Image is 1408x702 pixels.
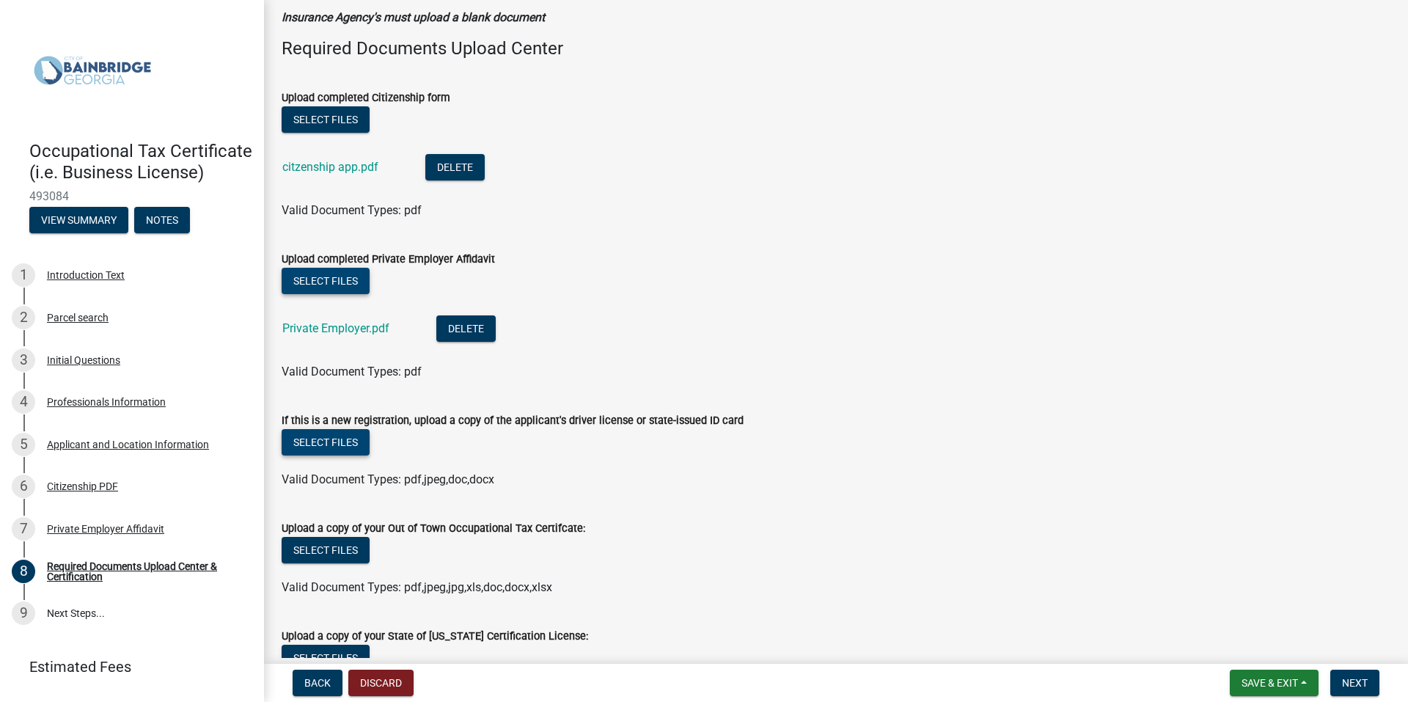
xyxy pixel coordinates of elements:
button: Save & Exit [1230,670,1319,696]
h4: Required Documents Upload Center [282,38,1390,59]
div: Citizenship PDF [47,481,118,491]
a: citzenship app.pdf [282,160,378,174]
div: 2 [12,306,35,329]
div: 3 [12,348,35,372]
div: Parcel search [47,312,109,323]
span: Valid Document Types: pdf,jpeg,jpg,xls,doc,docx,xlsx [282,580,552,594]
label: Upload completed Private Employer Affidavit [282,255,495,265]
button: Next [1330,670,1379,696]
div: Applicant and Location Information [47,439,209,450]
h4: Occupational Tax Certificate (i.e. Business License) [29,141,252,183]
wm-modal-confirm: Delete Document [425,161,485,175]
span: Next [1342,677,1368,689]
span: Valid Document Types: pdf,jpeg,doc,docx [282,472,494,486]
div: 6 [12,475,35,498]
button: Delete [436,315,496,342]
button: Discard [348,670,414,696]
div: 5 [12,433,35,456]
div: 1 [12,263,35,287]
strong: Insurance Agency's must upload a blank document [282,10,545,24]
wm-modal-confirm: Notes [134,215,190,227]
button: Select files [282,537,370,563]
label: Upload a copy of your Out of Town Occupational Tax Certifcate: [282,524,585,534]
button: Delete [425,154,485,180]
div: 4 [12,390,35,414]
button: Select files [282,106,370,133]
div: 8 [12,560,35,583]
img: City of Bainbridge, Georgia (Canceled) [29,15,155,125]
label: If this is a new registration, upload a copy of the applicant's driver license or state-issued ID... [282,416,744,426]
div: Initial Questions [47,355,120,365]
button: Select files [282,429,370,456]
span: Valid Document Types: pdf [282,365,422,379]
div: Introduction Text [47,270,125,280]
button: Select files [282,645,370,671]
span: Save & Exit [1242,677,1298,689]
div: Private Employer Affidavit [47,524,164,534]
button: View Summary [29,207,128,233]
button: Notes [134,207,190,233]
div: 9 [12,602,35,625]
wm-modal-confirm: Delete Document [436,323,496,337]
a: Private Employer.pdf [282,321,389,335]
div: Professionals Information [47,397,166,407]
wm-modal-confirm: Summary [29,215,128,227]
span: 493084 [29,189,235,203]
label: Upload completed Citizenship form [282,93,450,103]
button: Back [293,670,342,696]
div: 7 [12,517,35,541]
button: Select files [282,268,370,294]
a: Estimated Fees [12,652,241,681]
label: Upload a copy of your State of [US_STATE] Certification License: [282,632,588,642]
span: Back [304,677,331,689]
span: Valid Document Types: pdf [282,203,422,217]
div: Required Documents Upload Center & Certification [47,561,241,582]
